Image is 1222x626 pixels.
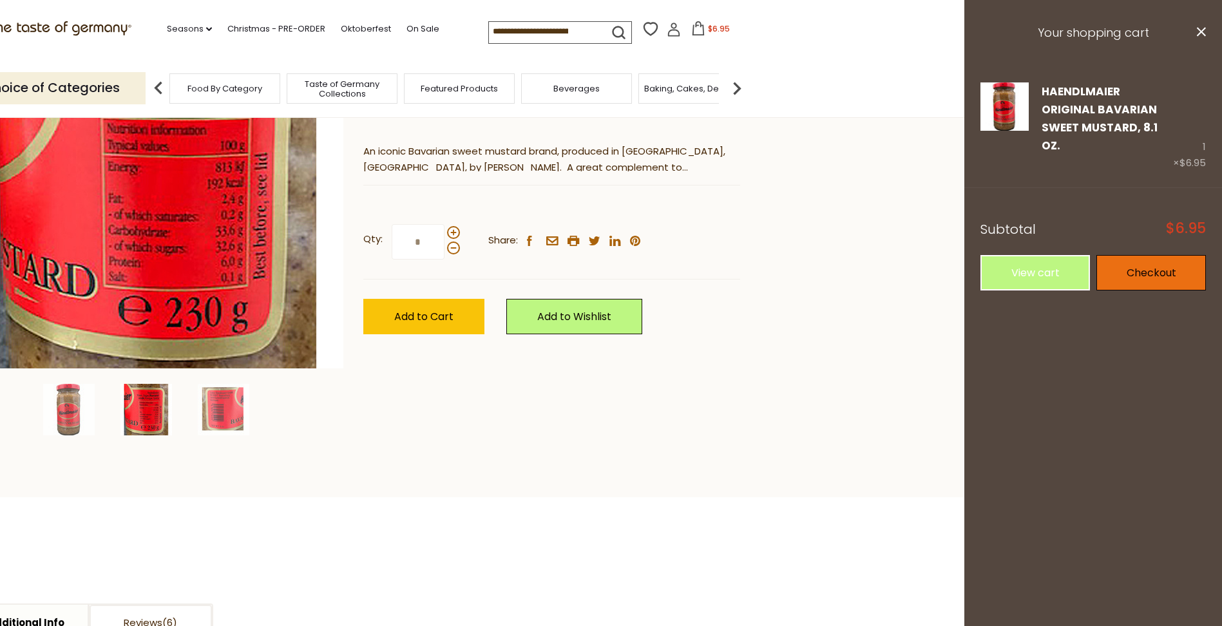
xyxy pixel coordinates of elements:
[198,384,249,435] img: Haendlmaier Original Bavarian Sweet Mustard, 8.1 oz.
[363,231,383,247] strong: Qty:
[146,75,171,101] img: previous arrow
[980,255,1090,290] a: View cart
[341,22,391,36] a: Oktoberfest
[1173,82,1206,172] div: 1 ×
[421,84,498,93] a: Featured Products
[708,23,730,34] span: $6.95
[392,224,444,260] input: Qty:
[980,220,1036,238] span: Subtotal
[1166,222,1206,236] span: $6.95
[724,75,750,101] img: next arrow
[506,299,642,334] a: Add to Wishlist
[553,84,600,93] a: Beverages
[1042,84,1158,154] a: Haendlmaier Original Bavarian Sweet Mustard, 8.1 oz.
[414,107,470,119] span: ( )
[394,309,453,324] span: Add to Cart
[644,84,744,93] a: Baking, Cakes, Desserts
[1179,156,1206,169] span: $6.95
[363,299,484,334] button: Add to Cart
[120,384,172,435] img: Haendlmaier Original Bavarian Sweet Mustard, 8.1 oz.
[363,144,740,176] p: An iconic Bavarian sweet mustard brand, produced in [GEOGRAPHIC_DATA], [GEOGRAPHIC_DATA], by [PER...
[980,82,1029,172] a: Haendlmaier Original Bavarian Sweet Mustard, 8.1 oz.
[187,84,262,93] a: Food By Category
[43,384,95,435] img: Haendlmaier Original Bavarian Sweet Mustard, 8.1 oz.
[683,21,738,41] button: $6.95
[980,82,1029,131] img: Haendlmaier Original Bavarian Sweet Mustard, 8.1 oz.
[406,22,439,36] a: On Sale
[488,232,518,249] span: Share:
[418,107,466,120] a: 6 Reviews
[1096,255,1206,290] a: Checkout
[167,22,212,36] a: Seasons
[227,22,325,36] a: Christmas - PRE-ORDER
[291,79,394,99] a: Taste of Germany Collections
